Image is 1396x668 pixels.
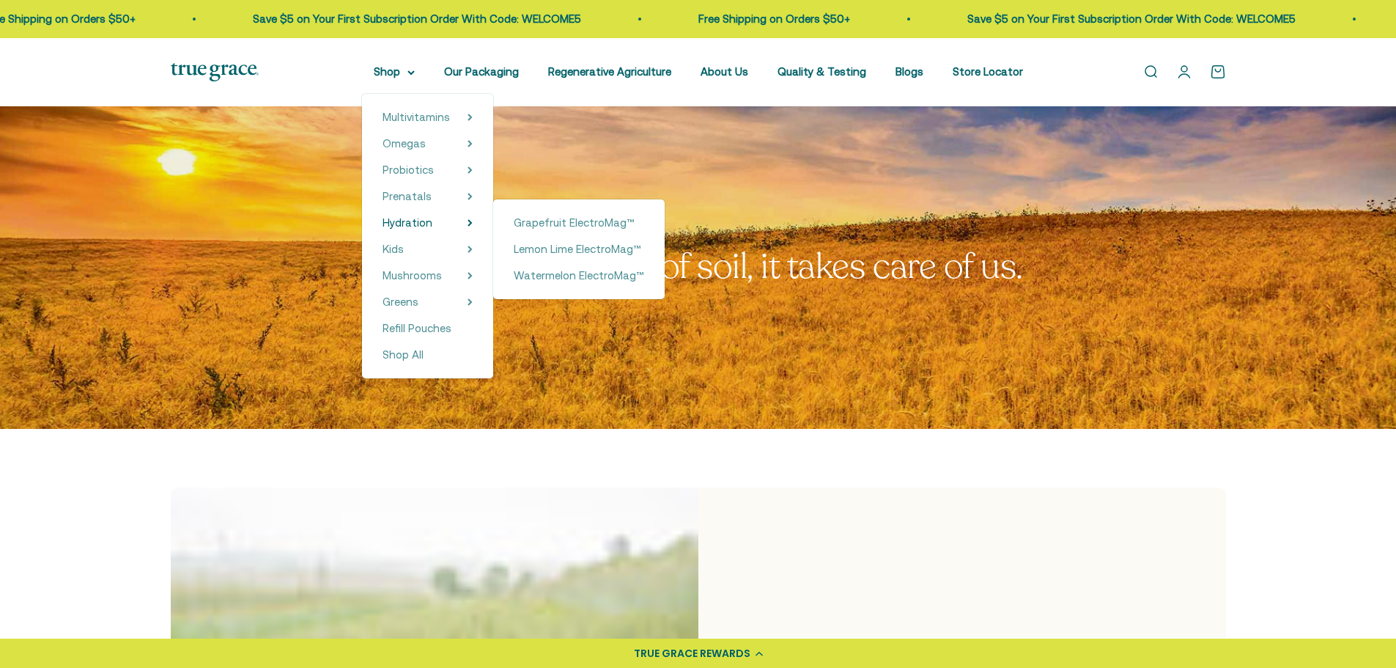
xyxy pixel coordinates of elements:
span: Lemon Lime ElectroMag™ [514,243,641,255]
summary: Omegas [383,135,473,153]
span: Shop All [383,348,424,361]
a: About Us [701,65,748,78]
span: Kids [383,243,404,255]
summary: Probiotics [383,161,473,179]
summary: Shop [374,63,415,81]
a: Multivitamins [383,109,450,126]
span: Watermelon ElectroMag™ [514,269,644,282]
a: Shop All [383,346,473,364]
a: Grapefruit ElectroMag™ [514,214,644,232]
a: Greens [383,293,418,311]
div: TRUE GRACE REWARDS [634,646,750,661]
a: Lemon Lime ElectroMag™ [514,241,644,258]
a: Free Shipping on Orders $50+ [689,12,841,25]
span: Hydration [383,216,432,229]
a: Blogs [895,65,923,78]
a: Regenerative Agriculture [548,65,671,78]
p: Save $5 on Your First Subscription Order With Code: WELCOME5 [958,10,1286,28]
a: Quality & Testing [778,65,866,78]
split-lines: When we take care of soil, it takes care of us. [373,243,1022,290]
a: Omegas [383,135,426,153]
a: Probiotics [383,161,434,179]
a: Prenatals [383,188,432,205]
summary: Prenatals [383,188,473,205]
p: Save $5 on Your First Subscription Order With Code: WELCOME5 [243,10,572,28]
span: Grapefruit ElectroMag™ [514,216,635,229]
span: Probiotics [383,164,434,176]
a: Kids [383,241,404,258]
span: Mushrooms [383,269,442,282]
span: Omegas [383,137,426,150]
summary: Kids [383,241,473,258]
span: Greens [383,296,418,308]
span: Multivitamins [383,111,450,123]
span: Refill Pouches [383,322,451,334]
summary: Greens [383,293,473,311]
a: Refill Pouches [383,320,473,337]
a: Store Locator [953,65,1023,78]
summary: Multivitamins [383,109,473,126]
a: Hydration [383,214,432,232]
summary: Hydration [383,214,473,232]
a: Watermelon ElectroMag™ [514,267,644,285]
span: Prenatals [383,190,432,202]
a: Our Packaging [444,65,519,78]
summary: Mushrooms [383,267,473,285]
a: Mushrooms [383,267,442,285]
